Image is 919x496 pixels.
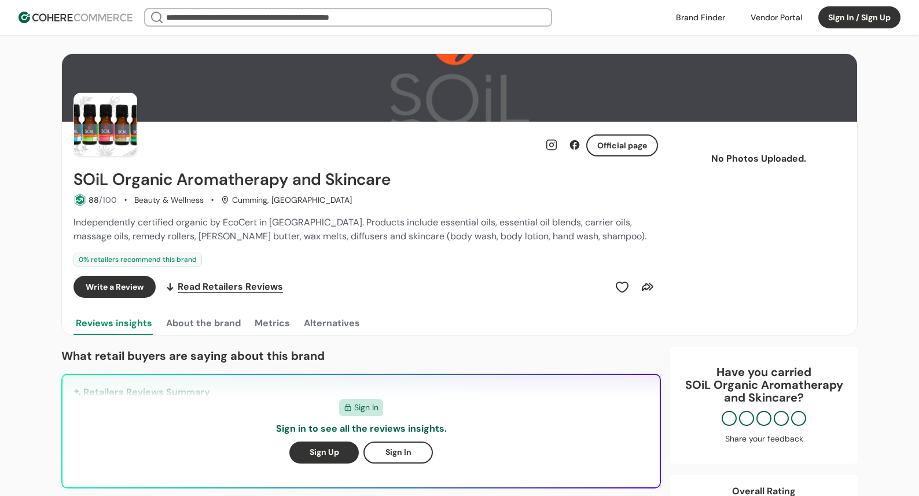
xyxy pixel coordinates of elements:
button: Write a Review [73,276,156,298]
span: Sign In [354,402,378,414]
img: Brand cover image [62,54,857,122]
a: Read Retailers Reviews [165,276,283,298]
p: What retail buyers are saying about this brand [61,347,661,364]
button: Sign Up [289,442,359,464]
span: Independently certified organic by EcoCert in [GEOGRAPHIC_DATA]. Products include essential oils,... [73,216,646,242]
p: No Photos Uploaded. [690,152,827,166]
img: Brand Photo [73,93,137,156]
button: Metrics [252,312,292,335]
button: Sign In / Sign Up [818,6,900,28]
div: Have you carried [682,366,846,404]
p: Sign in to see all the reviews insights. [276,422,447,436]
div: Beauty & Wellness [134,194,204,206]
button: Official page [586,134,658,156]
div: 0 % retailers recommend this brand [73,253,202,267]
button: About the brand [164,312,243,335]
span: /100 [99,195,117,205]
div: Cumming, [GEOGRAPHIC_DATA] [221,194,352,206]
button: Sign In [363,442,433,464]
button: Alternatives [302,312,362,335]
button: Reviews insights [73,312,155,335]
span: Read Retailers Reviews [178,280,283,294]
div: Share your feedback [682,433,846,445]
img: Cohere Logo [19,12,133,23]
span: 88 [89,195,99,205]
p: SOiL Organic Aromatherapy and Skincare ? [682,378,846,404]
h2: SOiL Organic Aromatherapy and Skincare [73,170,391,189]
